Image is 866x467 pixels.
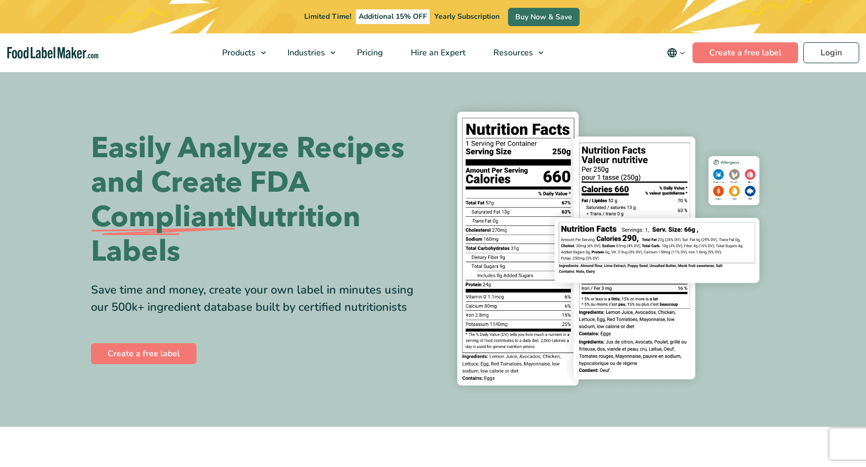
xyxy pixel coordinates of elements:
[490,47,534,59] span: Resources
[91,131,425,269] h1: Easily Analyze Recipes and Create FDA Nutrition Labels
[304,11,351,21] span: Limited Time!
[508,8,580,26] a: Buy Now & Save
[434,11,500,21] span: Yearly Subscription
[803,42,859,63] a: Login
[692,42,798,63] a: Create a free label
[274,33,341,72] a: Industries
[284,47,326,59] span: Industries
[397,33,477,72] a: Hire an Expert
[354,47,384,59] span: Pricing
[343,33,395,72] a: Pricing
[480,33,549,72] a: Resources
[408,47,467,59] span: Hire an Expert
[91,343,197,364] a: Create a free label
[91,282,425,316] div: Save time and money, create your own label in minutes using our 500k+ ingredient database built b...
[209,33,271,72] a: Products
[219,47,257,59] span: Products
[91,200,235,235] span: Compliant
[356,9,430,24] span: Additional 15% OFF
